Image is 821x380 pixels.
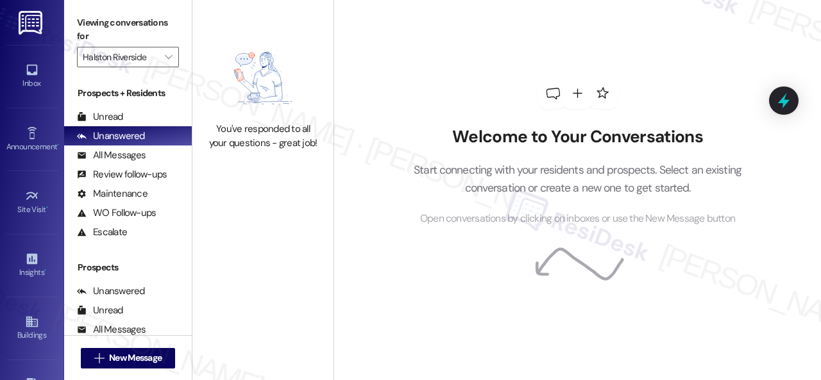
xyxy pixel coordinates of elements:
[94,353,104,363] i: 
[83,47,158,67] input: All communities
[6,248,58,283] a: Insights •
[77,129,145,143] div: Unanswered
[420,211,735,227] span: Open conversations by clicking on inboxes or use the New Message button
[77,285,145,298] div: Unanswered
[212,40,314,117] img: empty-state
[64,261,192,274] div: Prospects
[77,149,146,162] div: All Messages
[77,168,167,181] div: Review follow-ups
[77,323,146,336] div: All Messages
[394,161,761,197] p: Start connecting with your residents and prospects. Select an existing conversation or create a n...
[19,11,45,35] img: ResiDesk Logo
[77,206,156,220] div: WO Follow-ups
[77,304,123,317] div: Unread
[207,122,319,150] div: You've responded to all your questions - great job!
[77,187,148,201] div: Maintenance
[165,52,172,62] i: 
[77,13,179,47] label: Viewing conversations for
[57,140,59,149] span: •
[77,110,123,124] div: Unread
[109,351,162,365] span: New Message
[44,266,46,275] span: •
[64,87,192,100] div: Prospects + Residents
[6,59,58,94] a: Inbox
[77,226,127,239] div: Escalate
[6,185,58,220] a: Site Visit •
[394,127,761,147] h2: Welcome to Your Conversations
[46,203,48,212] span: •
[6,311,58,345] a: Buildings
[81,348,176,368] button: New Message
